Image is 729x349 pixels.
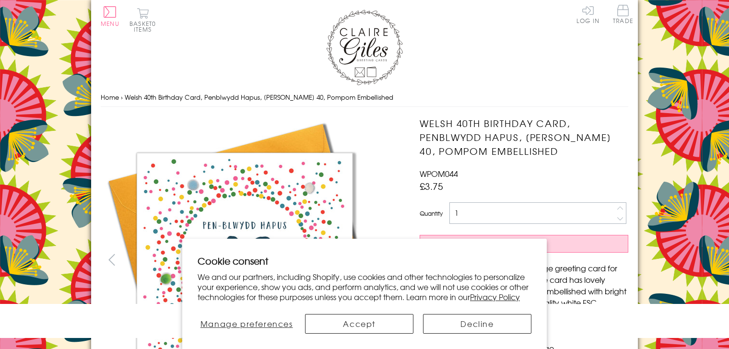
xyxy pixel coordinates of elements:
span: WPOM044 [420,168,458,179]
button: Basket0 items [129,8,156,32]
span: Manage preferences [200,318,293,329]
span: › [121,93,123,102]
button: Decline [423,314,531,334]
button: prev [101,249,122,270]
p: We and our partners, including Shopify, use cookies and other technologies to personalize your ex... [198,272,531,302]
button: Accept [305,314,413,334]
span: 0 items [134,19,156,34]
a: Privacy Policy [470,291,520,302]
h1: Welsh 40th Birthday Card, Penblwydd Hapus, [PERSON_NAME] 40, Pompom Embellished [420,116,628,158]
span: Trade [613,5,633,23]
nav: breadcrumbs [101,88,628,107]
span: £3.75 [420,179,443,193]
a: Home [101,93,119,102]
label: Quantity [420,209,443,218]
h2: Cookie consent [198,254,531,268]
button: Menu [101,6,119,26]
span: Menu [101,19,119,28]
img: Claire Giles Greetings Cards [326,10,403,85]
a: Log In [576,5,600,23]
span: Welsh 40th Birthday Card, Penblwydd Hapus, [PERSON_NAME] 40, Pompom Embellished [125,93,393,102]
button: Manage preferences [198,314,295,334]
a: Trade [613,5,633,25]
button: Sold Out [420,235,628,253]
